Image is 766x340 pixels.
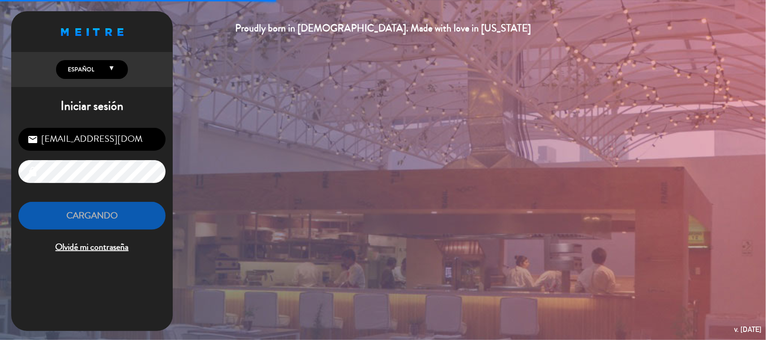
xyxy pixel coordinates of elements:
[18,202,166,230] button: Cargando
[734,323,762,336] div: v. [DATE]
[27,166,38,177] i: lock
[66,65,94,74] span: Español
[18,240,166,255] span: Olvidé mi contraseña
[18,128,166,151] input: Correo Electrónico
[27,134,38,145] i: email
[11,99,173,114] h1: Iniciar sesión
